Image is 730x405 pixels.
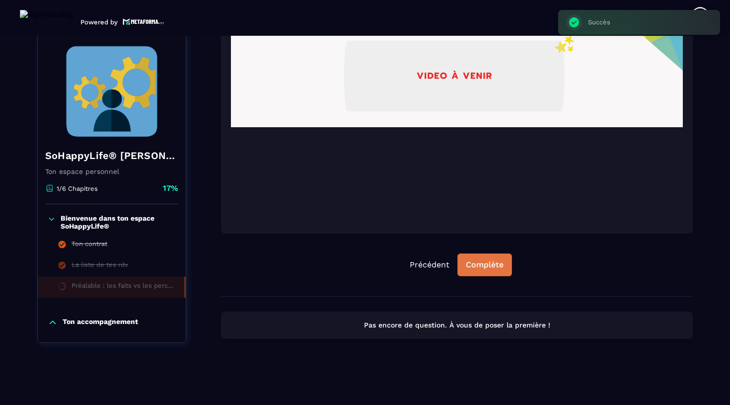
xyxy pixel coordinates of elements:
[61,214,176,230] p: Bienvenue dans ton espace SoHappyLife®
[402,254,457,276] button: Précédent
[20,10,73,26] img: logo-branding
[80,18,118,26] p: Powered by
[63,318,138,327] p: Ton accompagnement
[45,167,178,175] p: Ton espace personnel
[45,149,178,162] h4: SoHappyLife® [PERSON_NAME]
[72,261,128,272] div: La liste de tes rdv
[466,260,504,270] div: Complète
[163,183,178,194] p: 17%
[72,240,107,251] div: Ton contrat
[72,282,174,293] div: Préalable : les faits vs les perceptions
[230,321,684,330] p: Pas encore de question. À vous de poser la première !
[123,17,164,26] img: logo
[457,253,512,276] button: Complète
[45,42,178,141] img: banner
[57,185,98,192] p: 1/6 Chapitres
